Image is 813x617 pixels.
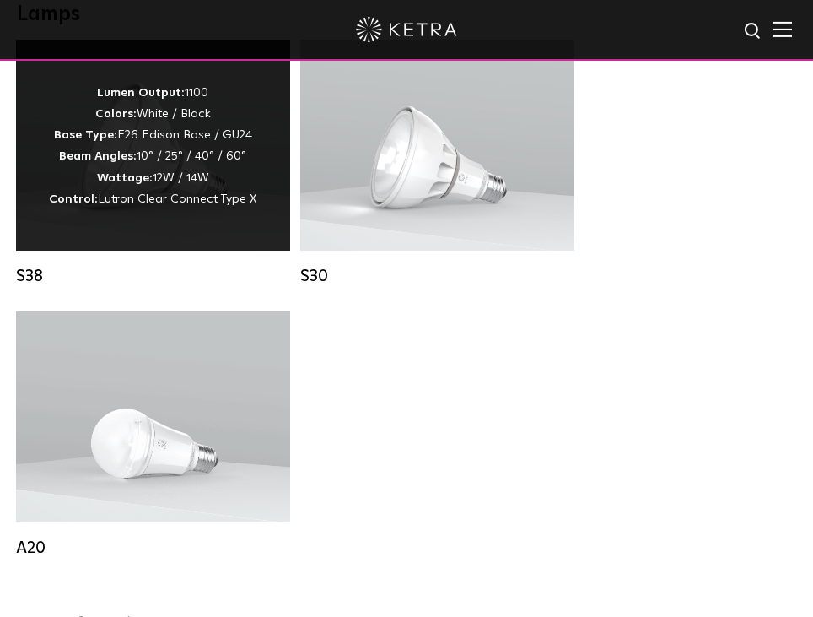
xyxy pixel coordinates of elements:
a: S38 Lumen Output:1100Colors:White / BlackBase Type:E26 Edison Base / GU24Beam Angles:10° / 25° / ... [16,40,290,286]
a: S30 Lumen Output:1100Colors:White / BlackBase Type:E26 Edison Base / GU24Beam Angles:15° / 25° / ... [300,40,574,286]
strong: Control: [49,193,98,205]
img: Hamburger%20Nav.svg [773,21,792,37]
strong: Beam Angles: [59,150,137,162]
div: S30 [300,266,574,286]
div: S38 [16,266,290,286]
img: search icon [743,21,764,42]
div: A20 [16,538,290,558]
img: ketra-logo-2019-white [356,17,457,42]
strong: Wattage: [97,172,153,184]
a: A20 Lumen Output:600 / 800Colors:White / BlackBase Type:E26 Edison Base / GU24Beam Angles:Omni-Di... [16,311,290,558]
strong: Colors: [95,108,137,120]
p: 1100 White / Black E26 Edison Base / GU24 10° / 25° / 40° / 60° 12W / 14W [49,83,256,210]
strong: Base Type: [54,129,117,141]
span: Lutron Clear Connect Type X [98,193,256,205]
strong: Lumen Output: [97,87,185,99]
